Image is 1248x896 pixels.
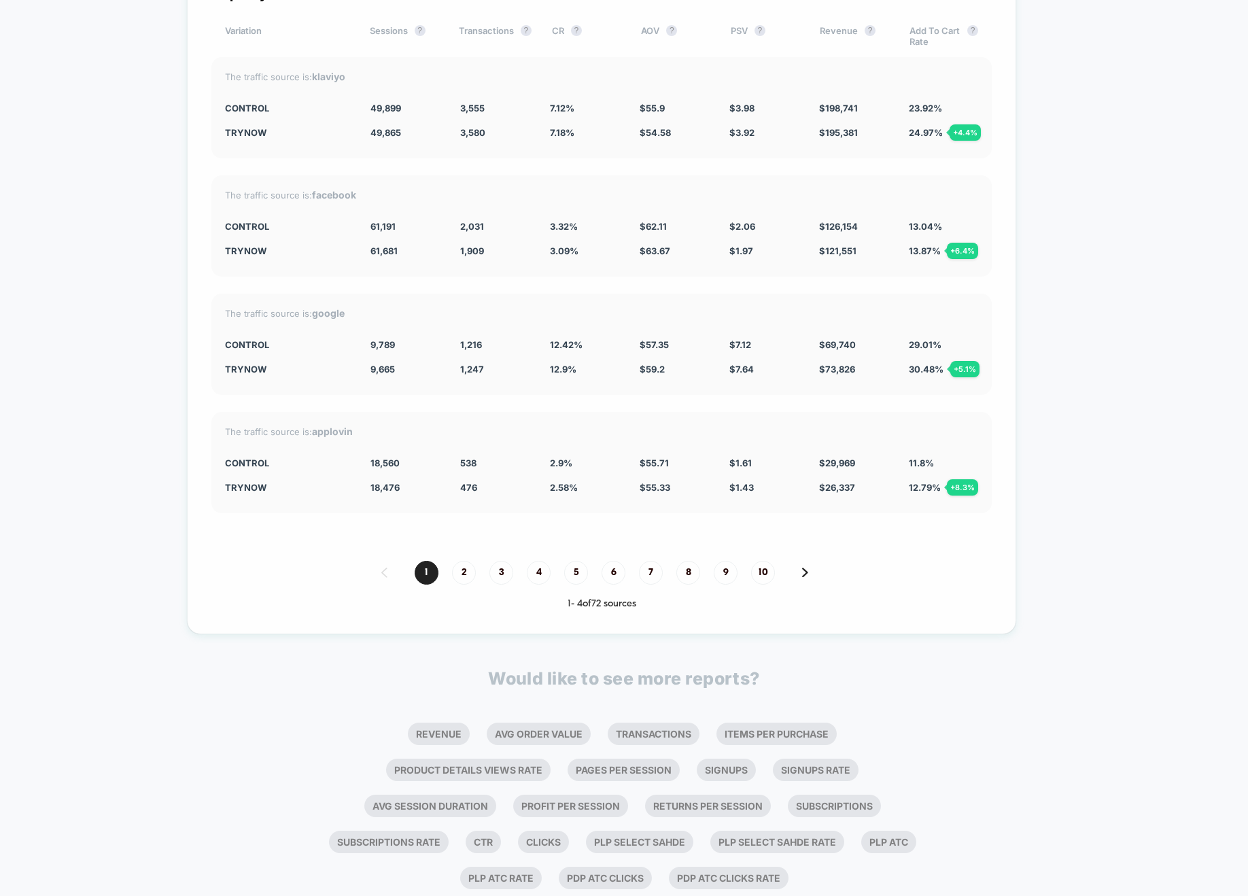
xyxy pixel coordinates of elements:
div: + 4.4 % [950,124,981,141]
img: pagination forward [802,568,808,577]
span: 2,031 [460,221,484,232]
span: 5 [564,561,588,585]
div: Control [225,221,350,232]
div: The traffic source is: [225,71,978,82]
li: Pdp Atc Clicks [559,867,652,889]
div: TryNow [225,127,350,138]
span: $ 195,381 [819,127,858,138]
li: Pages Per Session [568,759,680,781]
li: Avg Order Value [487,723,591,745]
span: 9 [714,561,738,585]
span: 4 [527,561,551,585]
button: ? [967,25,978,36]
div: 1 - 4 of 72 sources [211,598,992,610]
span: 61,681 [370,245,398,256]
li: Plp Select Sahde Rate [710,831,844,853]
span: 3.09 % [550,245,578,256]
span: $ 55.71 [640,458,669,468]
div: Sessions [370,25,438,47]
span: 12.42 % [550,339,583,350]
button: ? [755,25,765,36]
span: 7.12 % [550,103,574,114]
div: The traffic source is: [225,189,978,201]
div: TryNow [225,245,350,256]
div: Revenue [820,25,888,47]
div: Variation [225,25,349,47]
span: 23.92 % [909,103,942,114]
span: 1 [415,561,438,585]
span: 3.32 % [550,221,578,232]
span: 13.87 % [909,245,941,256]
span: 7.18 % [550,127,574,138]
div: TryNow [225,482,350,493]
li: Items Per Purchase [716,723,837,745]
span: 11.8 % [909,458,934,468]
span: $ 62.11 [640,221,667,232]
span: $ 69,740 [819,339,856,350]
span: $ 55.9 [640,103,665,114]
span: 49,865 [370,127,401,138]
span: 3,580 [460,127,485,138]
strong: applovin [312,426,353,437]
span: $ 57.35 [640,339,669,350]
span: 49,899 [370,103,401,114]
li: Subscriptions [788,795,881,817]
span: 18,560 [370,458,400,468]
li: Product Details Views Rate [386,759,551,781]
div: Control [225,339,350,350]
span: $ 1.97 [729,245,753,256]
li: Plp Atc [861,831,916,853]
span: 30.48 % [909,364,943,375]
li: Avg Session Duration [364,795,496,817]
span: $ 1.43 [729,482,754,493]
div: + 6.4 % [947,243,978,259]
button: ? [865,25,876,36]
span: 476 [460,482,477,493]
span: 24.97 % [909,127,943,138]
span: $ 3.98 [729,103,755,114]
span: $ 73,826 [819,364,855,375]
button: ? [666,25,677,36]
span: 2 [452,561,476,585]
span: 1,216 [460,339,482,350]
span: $ 26,337 [819,482,855,493]
span: 1,247 [460,364,484,375]
div: TryNow [225,364,350,375]
span: 10 [751,561,775,585]
li: Transactions [608,723,699,745]
span: $ 54.58 [640,127,671,138]
li: Revenue [408,723,470,745]
span: 2.9 % [550,458,572,468]
div: + 8.3 % [947,479,978,496]
div: Add To Cart Rate [909,25,978,47]
span: $ 59.2 [640,364,665,375]
div: PSV [731,25,799,47]
div: The traffic source is: [225,307,978,319]
button: ? [521,25,532,36]
span: $ 121,551 [819,245,856,256]
span: 6 [602,561,625,585]
span: 3,555 [460,103,485,114]
span: $ 63.67 [640,245,670,256]
div: Control [225,103,350,114]
p: Would like to see more reports? [488,668,760,689]
li: Pdp Atc Clicks Rate [669,867,788,889]
li: Signups [697,759,756,781]
span: $ 7.64 [729,364,754,375]
span: $ 126,154 [819,221,858,232]
span: 9,789 [370,339,395,350]
span: $ 55.33 [640,482,670,493]
span: $ 3.92 [729,127,755,138]
span: 3 [489,561,513,585]
li: Clicks [518,831,569,853]
span: $ 198,741 [819,103,858,114]
span: 538 [460,458,476,468]
span: 9,665 [370,364,395,375]
li: Plp Select Sahde [586,831,693,853]
li: Signups Rate [773,759,859,781]
div: Transactions [459,25,532,47]
span: 1,909 [460,245,484,256]
div: CR [552,25,621,47]
button: ? [415,25,426,36]
span: 12.79 % [909,482,941,493]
